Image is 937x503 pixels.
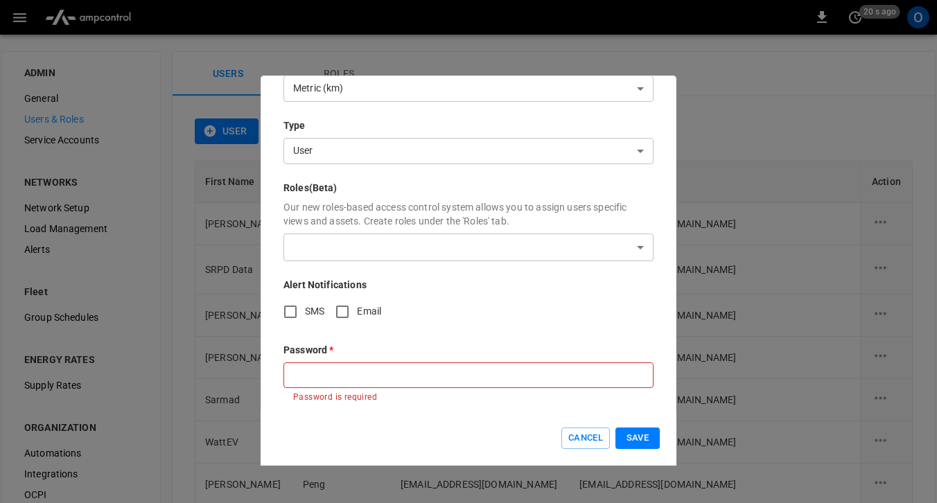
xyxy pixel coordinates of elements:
p: Alert Notifications [283,278,654,292]
p: Password is required [293,391,644,405]
button: Save [615,427,660,449]
p: Roles (Beta) [283,181,654,195]
button: Cancel [561,427,610,449]
p: Password [283,343,654,357]
span: SMS [305,304,324,319]
p: Type [283,118,654,132]
p: Our new roles-based access control system allows you to assign users specific views and assets. C... [283,200,654,228]
div: User [283,138,654,164]
div: Metric (km) [283,76,654,102]
span: Email [357,304,381,319]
